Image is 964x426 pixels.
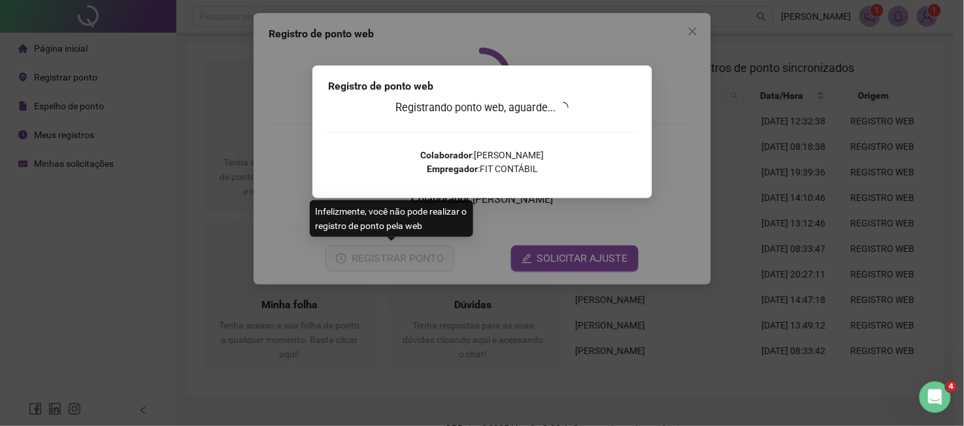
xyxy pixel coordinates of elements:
iframe: Intercom live chat [920,382,951,413]
div: Infelizmente, você não pode realizar o registro de ponto pela web [310,200,473,237]
span: 4 [946,382,957,392]
h3: Registrando ponto web, aguarde... [328,99,637,116]
p: : [PERSON_NAME] : FIT CONTÁBIL [328,149,637,176]
div: Registro de ponto web [328,79,637,94]
strong: Empregador [427,164,478,174]
strong: Colaborador [420,150,472,160]
span: loading [556,100,571,115]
